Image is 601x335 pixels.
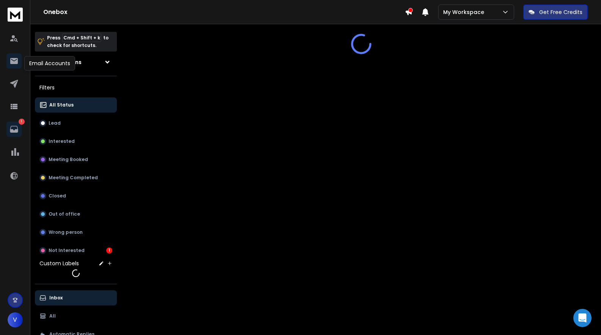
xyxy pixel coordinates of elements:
[49,211,80,217] p: Out of office
[49,157,88,163] p: Meeting Booked
[49,120,61,126] p: Lead
[35,290,117,305] button: Inbox
[8,8,23,22] img: logo
[49,313,56,319] p: All
[49,175,98,181] p: Meeting Completed
[49,247,85,254] p: Not Interested
[35,134,117,149] button: Interested
[35,55,117,70] button: All Campaigns
[39,260,79,267] h3: Custom Labels
[35,225,117,240] button: Wrong person
[443,8,487,16] p: My Workspace
[35,207,117,222] button: Out of office
[49,102,74,108] p: All Status
[35,170,117,185] button: Meeting Completed
[35,243,117,258] button: Not Interested1
[49,193,66,199] p: Closed
[35,116,117,131] button: Lead
[62,33,101,42] span: Cmd + Shift + k
[523,5,588,20] button: Get Free Credits
[19,119,25,125] p: 1
[8,312,23,327] button: V
[539,8,582,16] p: Get Free Credits
[35,188,117,204] button: Closed
[49,229,83,235] p: Wrong person
[573,309,592,327] div: Open Intercom Messenger
[35,82,117,93] h3: Filters
[106,247,112,254] div: 1
[6,122,22,137] a: 1
[47,34,109,49] p: Press to check for shortcuts.
[49,295,63,301] p: Inbox
[35,308,117,324] button: All
[49,138,75,144] p: Interested
[24,56,75,70] div: Email Accounts
[43,8,405,17] h1: Onebox
[35,97,117,113] button: All Status
[35,152,117,167] button: Meeting Booked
